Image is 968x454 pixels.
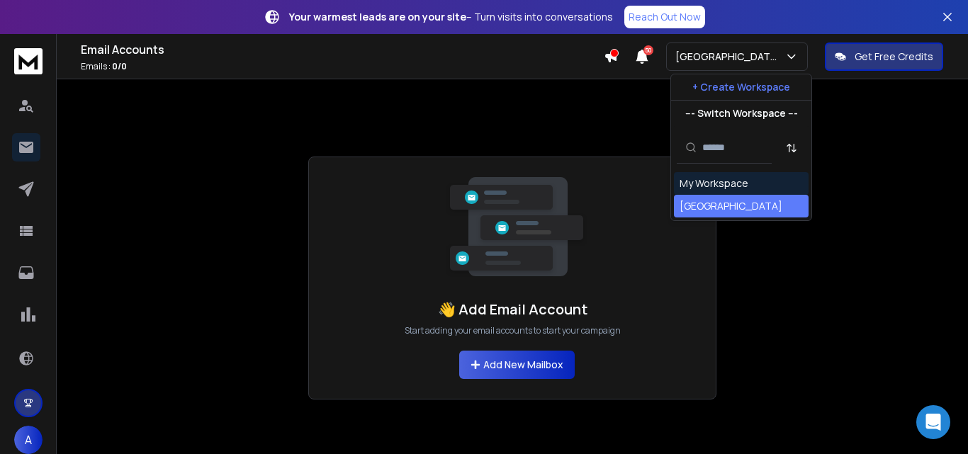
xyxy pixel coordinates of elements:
p: [GEOGRAPHIC_DATA] [675,50,784,64]
p: --- Switch Workspace --- [685,106,798,120]
span: 0 / 0 [112,60,127,72]
p: Start adding your email accounts to start your campaign [405,325,621,336]
button: + Create Workspace [671,74,811,100]
h1: Email Accounts [81,41,604,58]
p: – Turn visits into conversations [289,10,613,24]
p: + Create Workspace [692,80,790,94]
button: Sort by Sort A-Z [777,134,806,162]
div: [GEOGRAPHIC_DATA] [680,199,782,213]
p: Emails : [81,61,604,72]
p: Reach Out Now [629,10,701,24]
strong: Your warmest leads are on your site [289,10,466,23]
img: logo [14,48,43,74]
div: Open Intercom Messenger [916,405,950,439]
button: Get Free Credits [825,42,943,71]
button: Add New Mailbox [459,351,575,379]
button: A [14,426,43,454]
a: Reach Out Now [624,6,705,28]
span: 50 [643,45,653,55]
p: Get Free Credits [855,50,933,64]
div: My Workspace [680,176,748,191]
h1: 👋 Add Email Account [438,300,587,319]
